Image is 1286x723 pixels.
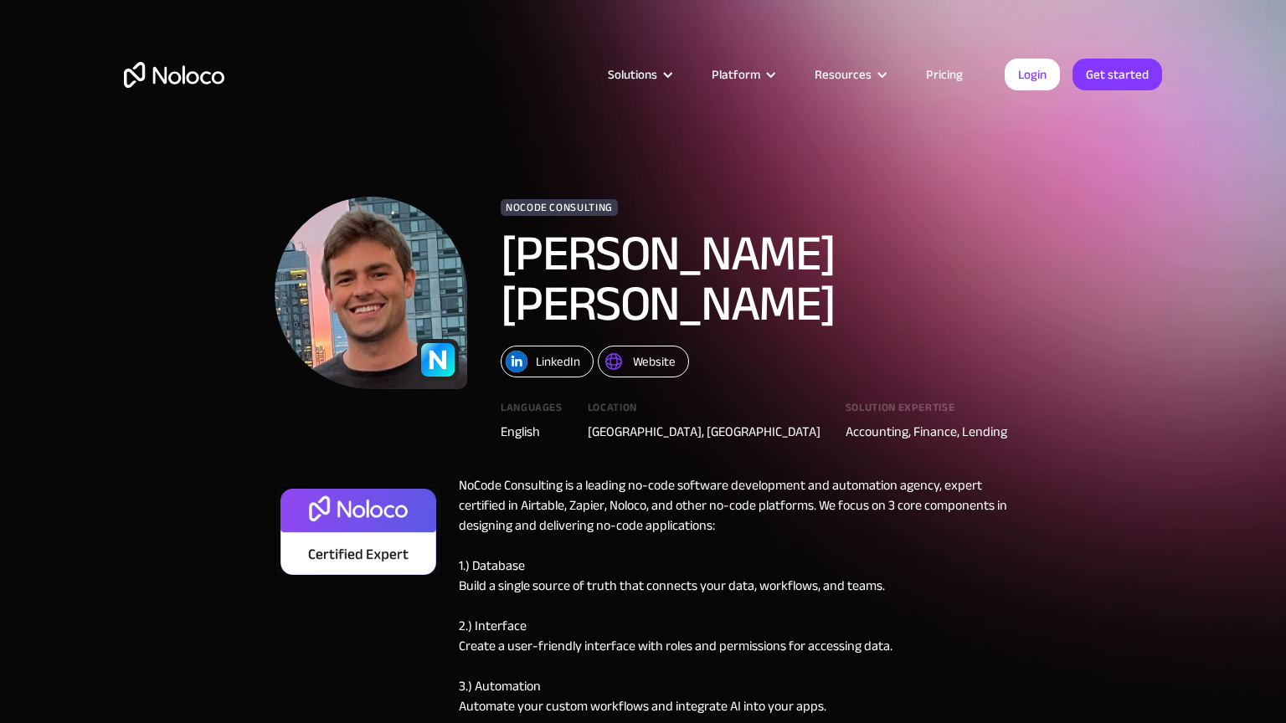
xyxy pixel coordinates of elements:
a: Get started [1073,59,1162,90]
div: Solutions [608,64,657,85]
a: home [124,62,224,88]
div: English [501,422,563,442]
a: Login [1005,59,1060,90]
div: Platform [712,64,760,85]
a: LinkedIn [501,346,594,377]
div: Platform [691,64,794,85]
div: Solutions [587,64,691,85]
div: LinkedIn [536,351,580,372]
a: Pricing [905,64,984,85]
div: [GEOGRAPHIC_DATA], [GEOGRAPHIC_DATA] [588,422,820,442]
div: Languages [501,403,563,422]
div: Resources [815,64,872,85]
div: Location [588,403,820,422]
div: Solution expertise [846,403,1007,422]
div: Accounting, Finance, Lending [846,422,1007,442]
a: Website [598,346,689,377]
div: NoCode Consulting [501,199,618,216]
div: Website [633,351,676,372]
h1: [PERSON_NAME] [PERSON_NAME] [501,228,961,329]
div: Resources [794,64,905,85]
